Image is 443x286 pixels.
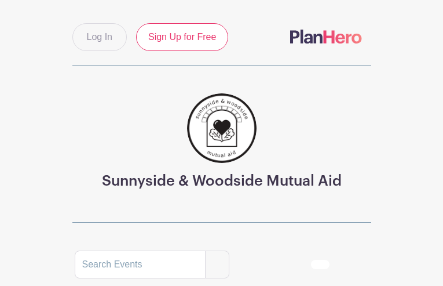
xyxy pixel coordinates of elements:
[187,93,257,163] img: 256.png
[290,30,362,44] img: logo-507f7623f17ff9eddc593b1ce0a138ce2505c220e1c5a4e2b4648c50719b7d32.svg
[75,251,206,278] input: Search Events
[102,172,342,190] h3: Sunnyside & Woodside Mutual Aid
[136,23,228,51] a: Sign Up for Free
[72,23,127,51] a: Log In
[311,260,369,269] div: order and view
